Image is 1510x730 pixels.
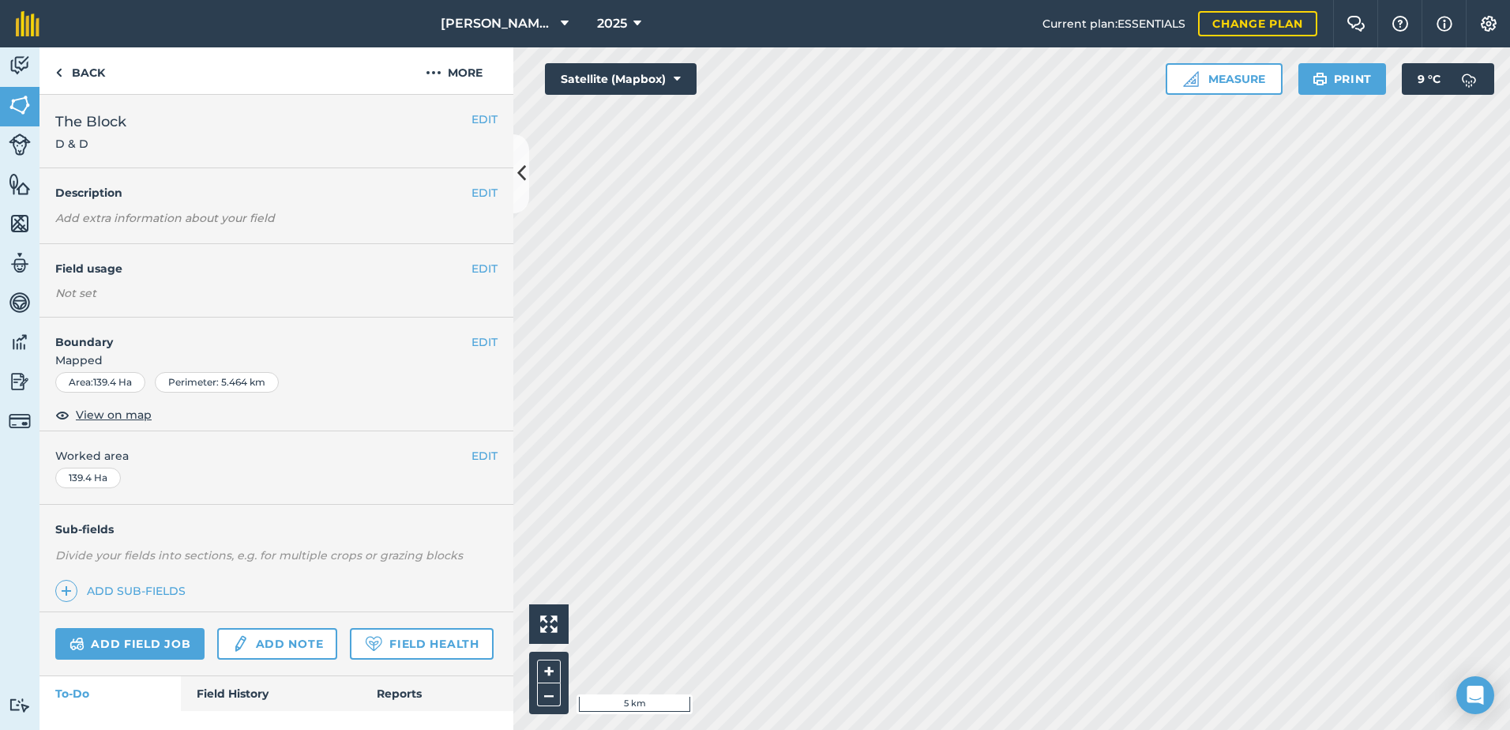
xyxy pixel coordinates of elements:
img: svg+xml;base64,PD94bWwgdmVyc2lvbj0iMS4wIiBlbmNvZGluZz0idXRmLTgiPz4KPCEtLSBHZW5lcmF0b3I6IEFkb2JlIE... [1453,63,1485,95]
div: 139.4 Ha [55,468,121,488]
img: A cog icon [1479,16,1498,32]
a: Reports [361,676,513,711]
h4: Description [55,184,498,201]
div: Not set [55,285,498,301]
img: svg+xml;base64,PD94bWwgdmVyc2lvbj0iMS4wIiBlbmNvZGluZz0idXRmLTgiPz4KPCEtLSBHZW5lcmF0b3I6IEFkb2JlIE... [9,134,31,156]
img: Four arrows, one pointing top left, one top right, one bottom right and the last bottom left [540,615,558,633]
img: fieldmargin Logo [16,11,39,36]
img: svg+xml;base64,PD94bWwgdmVyc2lvbj0iMS4wIiBlbmNvZGluZz0idXRmLTgiPz4KPCEtLSBHZW5lcmF0b3I6IEFkb2JlIE... [9,54,31,77]
img: svg+xml;base64,PD94bWwgdmVyc2lvbj0iMS4wIiBlbmNvZGluZz0idXRmLTgiPz4KPCEtLSBHZW5lcmF0b3I6IEFkb2JlIE... [9,291,31,314]
img: svg+xml;base64,PHN2ZyB4bWxucz0iaHR0cDovL3d3dy53My5vcmcvMjAwMC9zdmciIHdpZHRoPSIxOSIgaGVpZ2h0PSIyNC... [1313,70,1328,88]
img: svg+xml;base64,PD94bWwgdmVyc2lvbj0iMS4wIiBlbmNvZGluZz0idXRmLTgiPz4KPCEtLSBHZW5lcmF0b3I6IEFkb2JlIE... [9,330,31,354]
button: EDIT [471,447,498,465]
a: Field History [181,676,360,711]
a: Add field job [55,628,205,660]
a: Field Health [350,628,493,660]
img: A question mark icon [1391,16,1410,32]
img: svg+xml;base64,PD94bWwgdmVyc2lvbj0iMS4wIiBlbmNvZGluZz0idXRmLTgiPz4KPCEtLSBHZW5lcmF0b3I6IEFkb2JlIE... [9,698,31,713]
button: EDIT [471,333,498,351]
img: svg+xml;base64,PD94bWwgdmVyc2lvbj0iMS4wIiBlbmNvZGluZz0idXRmLTgiPz4KPCEtLSBHZW5lcmF0b3I6IEFkb2JlIE... [9,251,31,275]
span: 9 ° C [1418,63,1441,95]
img: svg+xml;base64,PHN2ZyB4bWxucz0iaHR0cDovL3d3dy53My5vcmcvMjAwMC9zdmciIHdpZHRoPSI1NiIgaGVpZ2h0PSI2MC... [9,93,31,117]
img: svg+xml;base64,PHN2ZyB4bWxucz0iaHR0cDovL3d3dy53My5vcmcvMjAwMC9zdmciIHdpZHRoPSIxNyIgaGVpZ2h0PSIxNy... [1437,14,1452,33]
img: svg+xml;base64,PHN2ZyB4bWxucz0iaHR0cDovL3d3dy53My5vcmcvMjAwMC9zdmciIHdpZHRoPSI1NiIgaGVpZ2h0PSI2MC... [9,172,31,196]
span: The Block [55,111,126,133]
h4: Boundary [39,318,471,351]
img: svg+xml;base64,PHN2ZyB4bWxucz0iaHR0cDovL3d3dy53My5vcmcvMjAwMC9zdmciIHdpZHRoPSIyMCIgaGVpZ2h0PSIyNC... [426,63,441,82]
img: svg+xml;base64,PD94bWwgdmVyc2lvbj0iMS4wIiBlbmNvZGluZz0idXRmLTgiPz4KPCEtLSBHZW5lcmF0b3I6IEFkb2JlIE... [9,410,31,432]
span: Worked area [55,447,498,465]
img: svg+xml;base64,PHN2ZyB4bWxucz0iaHR0cDovL3d3dy53My5vcmcvMjAwMC9zdmciIHdpZHRoPSI1NiIgaGVpZ2h0PSI2MC... [9,212,31,235]
a: Add sub-fields [55,580,192,602]
button: + [537,660,561,683]
button: View on map [55,405,152,424]
div: Perimeter : 5.464 km [155,372,279,393]
img: Two speech bubbles overlapping with the left bubble in the forefront [1347,16,1365,32]
button: EDIT [471,260,498,277]
img: svg+xml;base64,PD94bWwgdmVyc2lvbj0iMS4wIiBlbmNvZGluZz0idXRmLTgiPz4KPCEtLSBHZW5lcmF0b3I6IEFkb2JlIE... [69,634,85,653]
em: Divide your fields into sections, e.g. for multiple crops or grazing blocks [55,548,463,563]
img: Ruler icon [1183,71,1199,87]
a: Add note [217,628,337,660]
span: Mapped [39,352,513,369]
div: Open Intercom Messenger [1456,676,1494,714]
img: svg+xml;base64,PHN2ZyB4bWxucz0iaHR0cDovL3d3dy53My5vcmcvMjAwMC9zdmciIHdpZHRoPSI5IiBoZWlnaHQ9IjI0Ii... [55,63,62,82]
div: Area : 139.4 Ha [55,372,145,393]
a: To-Do [39,676,181,711]
img: svg+xml;base64,PD94bWwgdmVyc2lvbj0iMS4wIiBlbmNvZGluZz0idXRmLTgiPz4KPCEtLSBHZW5lcmF0b3I6IEFkb2JlIE... [231,634,249,653]
em: Add extra information about your field [55,211,275,225]
button: 9 °C [1402,63,1494,95]
h4: Field usage [55,260,471,277]
span: D & D [55,136,126,152]
img: svg+xml;base64,PHN2ZyB4bWxucz0iaHR0cDovL3d3dy53My5vcmcvMjAwMC9zdmciIHdpZHRoPSIxOCIgaGVpZ2h0PSIyNC... [55,405,69,424]
button: EDIT [471,184,498,201]
img: svg+xml;base64,PHN2ZyB4bWxucz0iaHR0cDovL3d3dy53My5vcmcvMjAwMC9zdmciIHdpZHRoPSIxNCIgaGVpZ2h0PSIyNC... [61,581,72,600]
img: svg+xml;base64,PD94bWwgdmVyc2lvbj0iMS4wIiBlbmNvZGluZz0idXRmLTgiPz4KPCEtLSBHZW5lcmF0b3I6IEFkb2JlIE... [9,370,31,393]
span: 2025 [597,14,627,33]
a: Back [39,47,121,94]
span: View on map [76,406,152,423]
button: – [537,683,561,706]
button: Print [1298,63,1387,95]
span: [PERSON_NAME] ASAHI PADDOCKS [441,14,554,33]
span: Current plan : ESSENTIALS [1042,15,1185,32]
button: Satellite (Mapbox) [545,63,697,95]
h4: Sub-fields [39,521,513,538]
button: Measure [1166,63,1283,95]
button: EDIT [471,111,498,128]
button: More [395,47,513,94]
a: Change plan [1198,11,1317,36]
